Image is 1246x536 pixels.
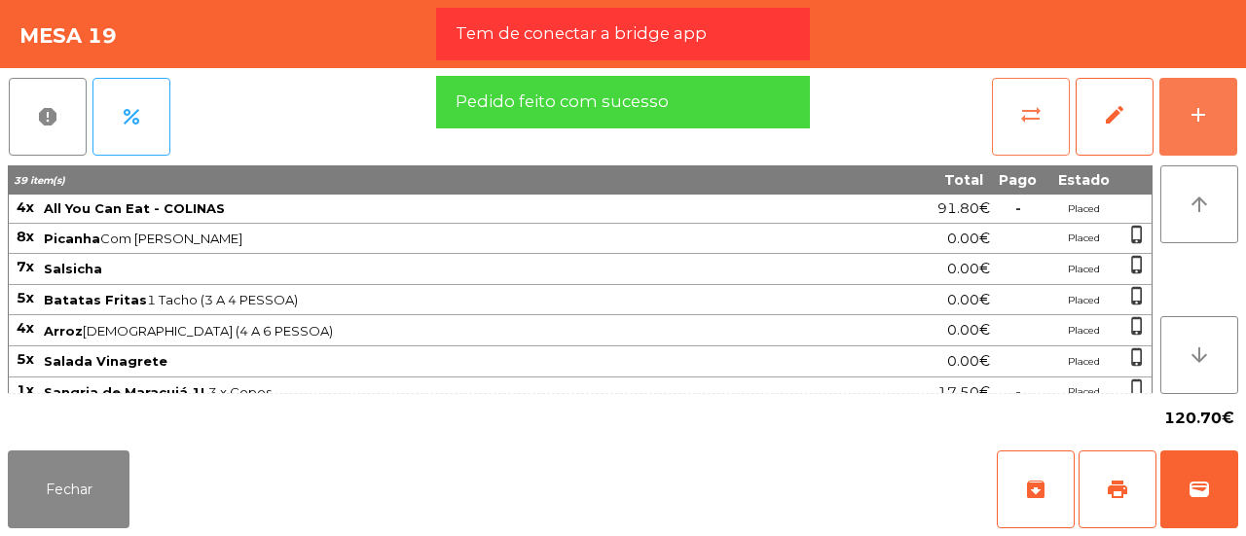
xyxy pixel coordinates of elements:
[947,287,990,313] span: 0.00€
[1127,286,1147,305] span: phone_iphone
[1188,193,1211,216] i: arrow_upward
[947,256,990,282] span: 0.00€
[44,353,167,369] span: Salada Vinagrete
[937,196,990,222] span: 91.80€
[1044,315,1122,346] td: Placed
[1187,103,1210,126] div: add
[997,450,1075,528] button: archive
[1019,103,1043,126] span: sync_alt
[1164,404,1234,433] span: 120.70€
[947,348,990,375] span: 0.00€
[1079,450,1156,528] button: print
[17,319,34,337] span: 4x
[842,165,991,195] th: Total
[1160,316,1238,394] button: arrow_downward
[44,200,225,216] span: All You Can Eat - COLINAS
[44,323,840,339] span: [DEMOGRAPHIC_DATA] (4 A 6 PESSOA)
[1160,450,1238,528] button: wallet
[8,450,129,528] button: Fechar
[19,21,117,51] h4: Mesa 19
[44,231,840,246] span: Com [PERSON_NAME]
[1044,285,1122,316] td: Placed
[1188,478,1211,501] span: wallet
[1024,478,1047,501] span: archive
[1127,316,1147,336] span: phone_iphone
[17,289,34,306] span: 5x
[44,261,102,276] span: Salsicha
[1044,346,1122,377] td: Placed
[1160,165,1238,243] button: arrow_upward
[92,78,170,156] button: percent
[1044,377,1122,409] td: Placed
[937,379,990,406] span: 17.50€
[44,384,208,400] span: Sangria de Maracujá 1L
[1044,195,1122,224] td: Placed
[17,198,34,216] span: 4x
[17,350,34,368] span: 5x
[120,105,143,128] span: percent
[1103,103,1126,126] span: edit
[1159,78,1237,156] button: add
[9,78,87,156] button: report
[1127,347,1147,367] span: phone_iphone
[947,317,990,343] span: 0.00€
[1127,378,1147,398] span: phone_iphone
[1015,383,1021,401] span: -
[44,292,147,307] span: Batatas Fritas
[17,228,34,245] span: 8x
[1076,78,1154,156] button: edit
[947,226,990,252] span: 0.00€
[44,292,840,307] span: 1 Tacho (3 A 4 PESSOA)
[991,165,1044,195] th: Pago
[17,381,34,399] span: 1x
[1127,255,1147,274] span: phone_iphone
[17,258,34,275] span: 7x
[456,89,669,114] span: Pedido feito com sucesso
[1044,224,1122,255] td: Placed
[1106,478,1129,501] span: print
[1044,165,1122,195] th: Estado
[44,384,840,400] span: 3 x Copos
[1044,254,1122,285] td: Placed
[44,231,100,246] span: Picanha
[1188,343,1211,367] i: arrow_downward
[1015,199,1021,217] span: -
[992,78,1070,156] button: sync_alt
[44,323,83,339] span: Arroz
[1127,225,1147,244] span: phone_iphone
[456,21,707,46] span: Tem de conectar a bridge app
[14,174,65,187] span: 39 item(s)
[36,105,59,128] span: report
